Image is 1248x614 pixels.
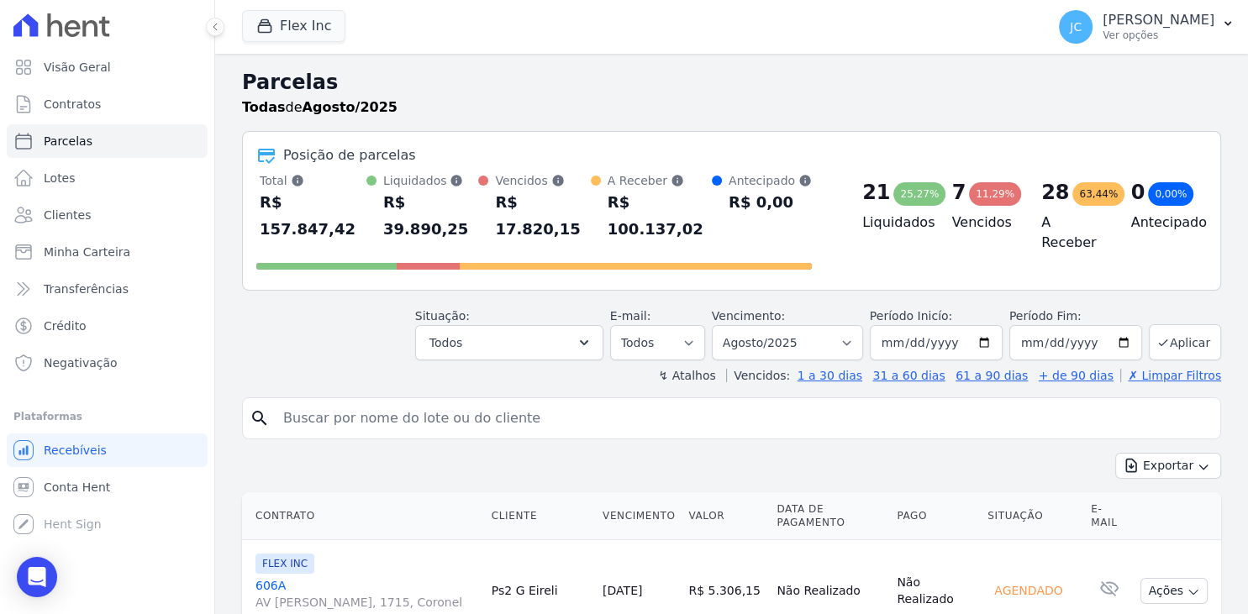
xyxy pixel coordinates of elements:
a: 31 a 60 dias [872,369,945,382]
div: Plataformas [13,407,201,427]
a: Visão Geral [7,50,208,84]
i: search [250,408,270,428]
a: 61 a 90 dias [956,369,1028,382]
h4: A Receber [1041,213,1104,253]
th: Pago [890,492,981,540]
span: Minha Carteira [44,244,130,260]
span: Negativação [44,354,118,371]
a: ✗ Limpar Filtros [1120,369,1221,382]
div: R$ 100.137,02 [608,189,712,243]
a: Clientes [7,198,208,232]
h4: Vencidos [952,213,1015,233]
th: Valor [682,492,770,540]
div: Vencidos [495,172,590,189]
h4: Liquidados [862,213,925,233]
span: Parcelas [44,133,92,150]
p: Ver opções [1103,29,1214,42]
label: Vencidos: [726,369,790,382]
div: Total [260,172,366,189]
div: R$ 157.847,42 [260,189,366,243]
div: Open Intercom Messenger [17,557,57,597]
div: 21 [862,179,890,206]
a: Negativação [7,346,208,380]
div: 7 [952,179,966,206]
span: Transferências [44,281,129,297]
a: Transferências [7,272,208,306]
div: A Receber [608,172,712,189]
th: E-mail [1084,492,1134,540]
div: Posição de parcelas [283,145,416,165]
div: 28 [1041,179,1069,206]
a: Minha Carteira [7,235,208,269]
p: de [242,97,398,118]
th: Cliente [485,492,596,540]
div: 11,29% [969,182,1021,206]
a: Parcelas [7,124,208,158]
span: JC [1070,21,1082,33]
span: Recebíveis [44,442,107,459]
label: Situação: [415,309,470,323]
th: Contrato [242,492,485,540]
label: Período Fim: [1009,307,1142,325]
span: Crédito [44,317,87,334]
label: Período Inicío: [870,309,952,323]
span: Clientes [44,207,91,223]
label: Vencimento: [712,309,785,323]
a: 1 a 30 dias [798,369,862,382]
p: [PERSON_NAME] [1103,12,1214,29]
input: Buscar por nome do lote ou do cliente [273,401,1214,435]
div: Agendado [987,579,1069,602]
button: Aplicar [1149,324,1221,360]
span: Todos [429,333,462,353]
div: 63,44% [1072,182,1124,206]
div: 25,27% [893,182,945,206]
a: Conta Hent [7,470,208,504]
span: FLEX INC [255,554,314,574]
div: 0,00% [1148,182,1193,206]
h4: Antecipado [1131,213,1194,233]
span: Contratos [44,96,101,113]
button: Todos [415,325,603,360]
div: R$ 17.820,15 [495,189,590,243]
a: Contratos [7,87,208,121]
th: Situação [981,492,1084,540]
th: Data de Pagamento [770,492,890,540]
a: Crédito [7,309,208,343]
strong: Todas [242,99,286,115]
button: Flex Inc [242,10,345,42]
strong: Agosto/2025 [303,99,398,115]
div: Antecipado [729,172,812,189]
span: Lotes [44,170,76,186]
div: Liquidados [383,172,478,189]
a: + de 90 dias [1039,369,1114,382]
div: R$ 39.890,25 [383,189,478,243]
a: Lotes [7,161,208,195]
span: Conta Hent [44,479,110,496]
div: 0 [1131,179,1145,206]
label: E-mail: [610,309,651,323]
span: Visão Geral [44,59,111,76]
th: Vencimento [596,492,682,540]
div: R$ 0,00 [729,189,812,216]
h2: Parcelas [242,67,1221,97]
button: Ações [1140,578,1208,604]
label: ↯ Atalhos [658,369,715,382]
a: [DATE] [603,584,642,597]
button: Exportar [1115,453,1221,479]
a: Recebíveis [7,433,208,467]
button: JC [PERSON_NAME] Ver opções [1045,3,1248,50]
